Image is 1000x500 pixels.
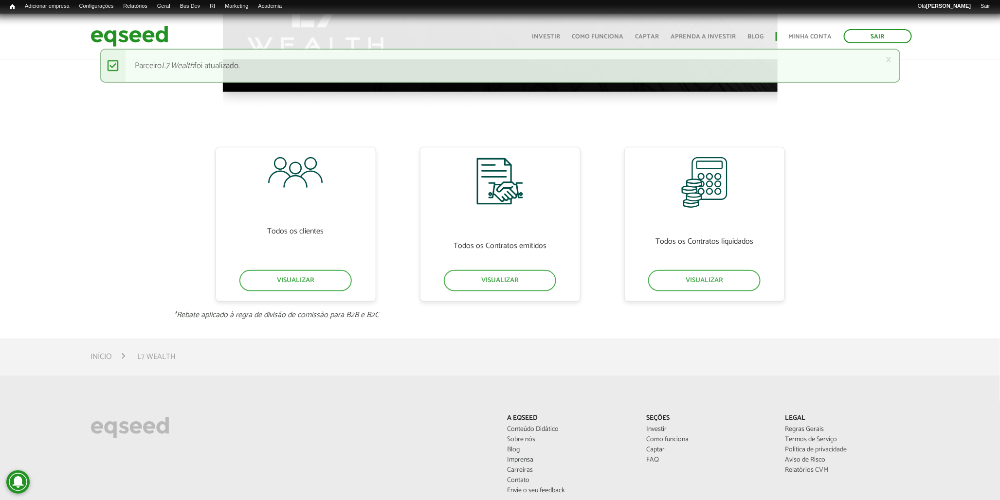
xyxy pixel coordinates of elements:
[91,23,168,49] img: EqSeed
[74,2,119,10] a: Configurações
[454,231,546,260] p: Todos os Contratos emitidos
[785,426,909,433] a: Regras Gerais
[844,29,912,43] a: Sair
[785,457,909,464] a: Aviso de Risco
[118,2,152,10] a: Relatórios
[785,414,909,423] p: Legal
[508,487,632,494] a: Envie o seu feedback
[646,446,770,453] a: Captar
[646,436,770,443] a: Como funciona
[254,2,287,10] a: Academia
[976,2,995,10] a: Sair
[532,34,561,40] a: Investir
[681,157,727,208] img: relatorios-assessor-contratos-liquidados.svg
[5,2,20,12] a: Início
[646,457,770,464] a: FAQ
[20,2,74,10] a: Adicionar empresa
[508,457,632,464] a: Imprensa
[508,426,632,433] a: Conteúdo Didático
[100,49,900,83] div: Parceiro foi atualizado.
[174,308,380,321] i: *Rebate aplicado à regra de divisão de comissão para B2B e B2C
[205,2,220,10] a: RI
[268,157,323,188] img: relatorios-assessor-meus-clientes.svg
[508,467,632,474] a: Carreiras
[476,157,524,217] img: relatorios-assessor-contratos-emitidos.svg
[91,353,112,361] a: Início
[671,34,736,40] a: Aprenda a investir
[648,270,760,291] a: Visualizar
[444,270,556,291] a: Visualizar
[636,34,659,40] a: Captar
[220,2,253,10] a: Marketing
[785,436,909,443] a: Termos de Serviço
[646,426,770,433] a: Investir
[268,202,324,260] p: Todos os clientes
[10,3,15,10] span: Início
[785,446,909,453] a: Política de privacidade
[137,350,176,363] li: L7 Wealth
[239,270,351,291] a: Visualizar
[175,2,205,10] a: Bus Dev
[91,414,169,441] img: EqSeed Logo
[785,467,909,474] a: Relatórios CVM
[789,34,832,40] a: Minha conta
[886,54,892,65] a: ×
[913,2,976,10] a: Olá[PERSON_NAME]
[748,34,764,40] a: Blog
[572,34,624,40] a: Como funciona
[655,222,753,260] p: Todos os Contratos liquidados
[152,2,175,10] a: Geral
[508,414,632,423] p: A EqSeed
[162,59,195,72] em: L7 Wealth
[508,446,632,453] a: Blog
[646,414,770,423] p: Seções
[508,436,632,443] a: Sobre nós
[508,477,632,484] a: Contato
[926,3,971,9] strong: [PERSON_NAME]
